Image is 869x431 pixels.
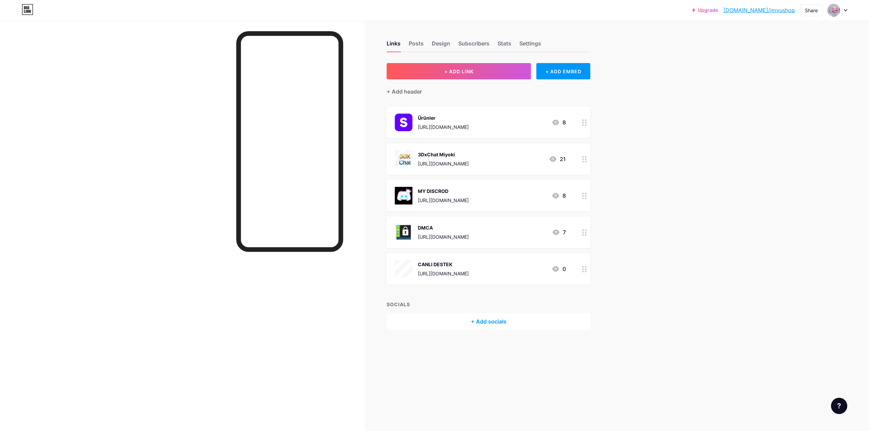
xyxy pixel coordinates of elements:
[827,4,840,17] img: Selin Su
[552,265,566,273] div: 0
[395,150,412,168] img: 3DxChat Miyoki
[519,39,541,52] div: Settings
[387,313,590,330] div: + Add socials
[418,114,469,121] div: Ürünler
[498,39,511,52] div: Stats
[552,228,566,236] div: 7
[387,39,401,52] div: Links
[409,39,424,52] div: Posts
[432,39,450,52] div: Design
[458,39,489,52] div: Subscribers
[418,123,469,131] div: [URL][DOMAIN_NAME]
[418,151,469,158] div: 3DxChat Miyoki
[418,188,469,195] div: MY DISCROD
[805,7,818,14] div: Share
[418,270,469,277] div: [URL][DOMAIN_NAME]
[387,87,422,96] div: + Add header
[418,224,469,231] div: DMCA
[418,197,469,204] div: [URL][DOMAIN_NAME]
[552,192,566,200] div: 8
[387,63,531,79] button: + ADD LINK
[395,223,412,241] img: DMCA
[418,233,469,240] div: [URL][DOMAIN_NAME]
[692,7,718,13] a: Upgrade
[395,187,412,204] img: MY DISCROD
[395,114,412,131] img: Ürünler
[536,63,590,79] div: + ADD EMBED
[549,155,566,163] div: 21
[387,301,590,308] div: SOCIALS
[418,160,469,167] div: [URL][DOMAIN_NAME]
[723,6,795,14] a: [DOMAIN_NAME]/imvushop
[418,261,469,268] div: CANLI DESTEK
[552,118,566,126] div: 8
[444,68,474,74] span: + ADD LINK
